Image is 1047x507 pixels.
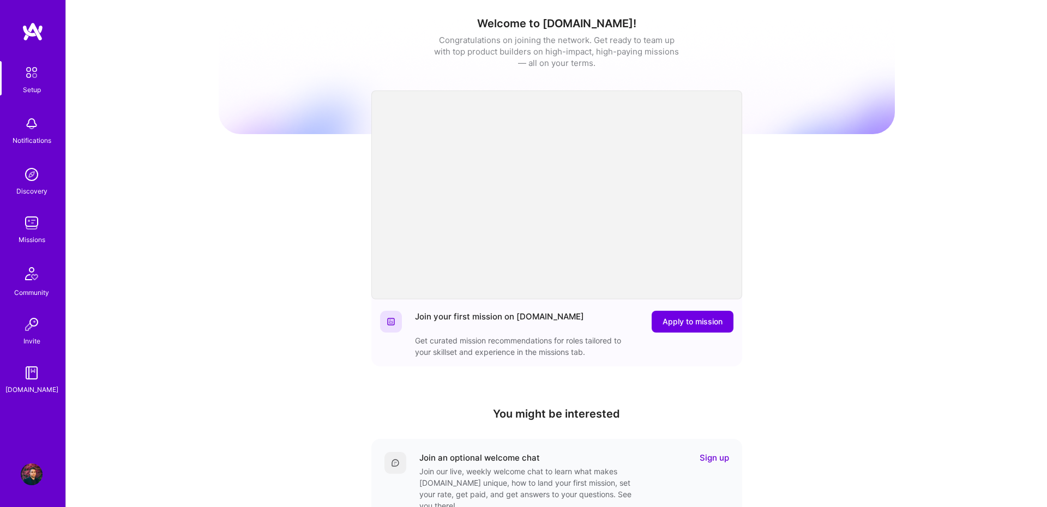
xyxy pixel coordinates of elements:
img: discovery [21,164,43,185]
img: setup [20,61,43,84]
h4: You might be interested [371,407,742,420]
a: Sign up [700,452,729,463]
div: Join your first mission on [DOMAIN_NAME] [415,311,584,333]
div: Invite [23,335,40,347]
div: [DOMAIN_NAME] [5,384,58,395]
img: guide book [21,362,43,384]
img: teamwork [21,212,43,234]
div: Community [14,287,49,298]
img: bell [21,113,43,135]
img: logo [22,22,44,41]
h1: Welcome to [DOMAIN_NAME]! [219,17,895,30]
div: Setup [23,84,41,95]
div: Get curated mission recommendations for roles tailored to your skillset and experience in the mis... [415,335,633,358]
div: Missions [19,234,45,245]
div: Join an optional welcome chat [419,452,540,463]
img: Website [387,317,395,326]
img: Invite [21,313,43,335]
div: Congratulations on joining the network. Get ready to team up with top product builders on high-im... [434,34,679,69]
a: User Avatar [18,463,45,485]
div: Notifications [13,135,51,146]
span: Apply to mission [663,316,723,327]
img: Comment [391,458,400,467]
iframe: video [371,90,742,299]
button: Apply to mission [652,311,733,333]
img: User Avatar [21,463,43,485]
div: Discovery [16,185,47,197]
img: Community [19,261,45,287]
